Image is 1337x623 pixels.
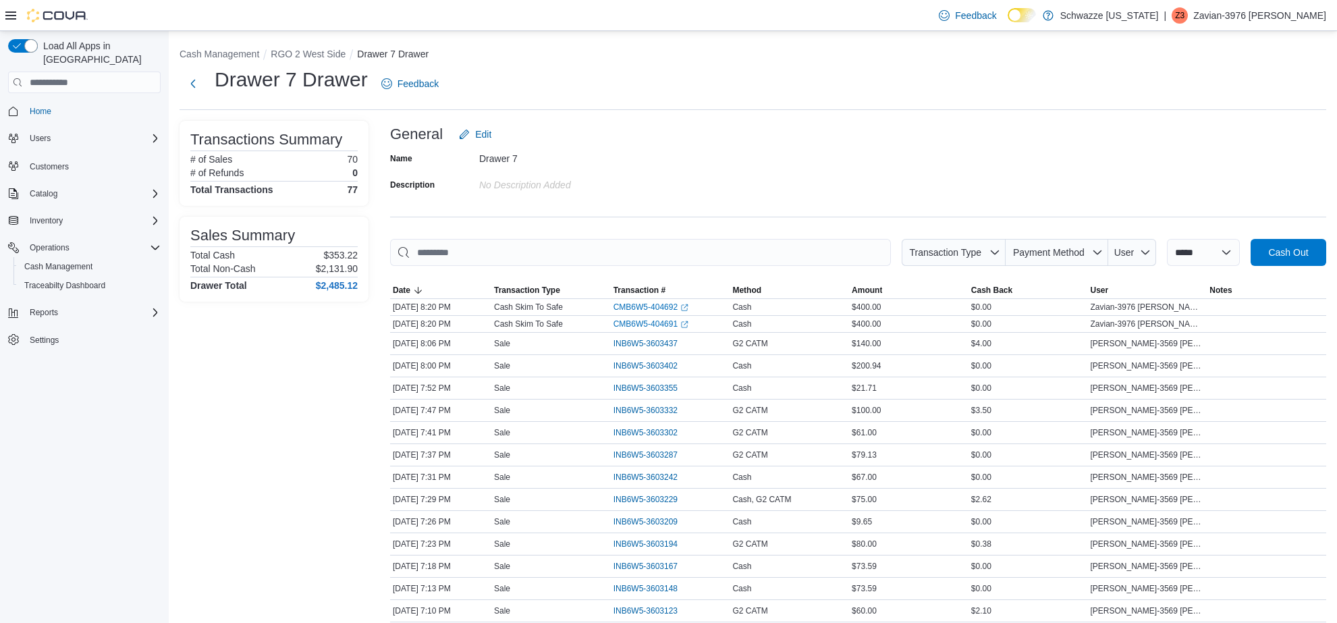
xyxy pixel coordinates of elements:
span: Cash [732,472,751,483]
a: Customers [24,159,74,175]
span: Payment Method [1013,247,1085,258]
span: [PERSON_NAME]-3569 [PERSON_NAME] [1091,494,1205,505]
div: [DATE] 7:37 PM [390,447,491,463]
span: [PERSON_NAME]-3569 [PERSON_NAME] [1091,360,1205,371]
button: Reports [3,303,166,322]
svg: External link [680,321,688,329]
button: Date [390,282,491,298]
p: Sale [494,583,510,594]
h3: Transactions Summary [190,132,342,148]
span: Users [24,130,161,146]
span: Amount [852,285,882,296]
button: Reports [24,304,63,321]
p: | [1164,7,1167,24]
span: Cash [732,302,751,313]
div: [DATE] 8:00 PM [390,358,491,374]
p: Sale [494,427,510,438]
span: G2 CATM [732,427,767,438]
button: INB6W5-3603167 [613,558,691,574]
h4: 77 [347,184,358,195]
p: Cash Skim To Safe [494,302,563,313]
span: [PERSON_NAME]-3569 [PERSON_NAME] [1091,605,1205,616]
span: $80.00 [852,539,877,549]
input: This is a search bar. As you type, the results lower in the page will automatically filter. [390,239,891,266]
div: $3.50 [968,402,1088,418]
div: [DATE] 7:18 PM [390,558,491,574]
div: $0.38 [968,536,1088,552]
span: INB6W5-3603229 [613,494,678,505]
span: Cash [732,319,751,329]
span: $140.00 [852,338,881,349]
button: Home [3,101,166,121]
p: Sale [494,360,510,371]
span: Cash [732,516,751,527]
span: Reports [30,307,58,318]
span: $73.59 [852,561,877,572]
button: Edit [454,121,497,148]
div: [DATE] 7:29 PM [390,491,491,508]
button: Payment Method [1006,239,1108,266]
button: INB6W5-3603437 [613,335,691,352]
span: Operations [24,240,161,256]
div: $0.00 [968,558,1088,574]
span: Zavian-3976 [PERSON_NAME] [1091,302,1205,313]
button: INB6W5-3603123 [613,603,691,619]
span: G2 CATM [732,405,767,416]
p: 70 [347,154,358,165]
span: Transaction # [613,285,665,296]
span: $200.94 [852,360,881,371]
button: Customers [3,156,166,175]
span: $100.00 [852,405,881,416]
img: Cova [27,9,88,22]
span: [PERSON_NAME]-3569 [PERSON_NAME] [1091,383,1205,394]
button: Notes [1207,282,1326,298]
span: G2 CATM [732,338,767,349]
button: INB6W5-3603355 [613,380,691,396]
div: [DATE] 7:47 PM [390,402,491,418]
span: Inventory [24,213,161,229]
span: Home [24,103,161,119]
p: $2,131.90 [316,263,358,274]
div: $0.00 [968,469,1088,485]
p: Sale [494,405,510,416]
h6: # of Sales [190,154,232,165]
span: [PERSON_NAME]-3569 [PERSON_NAME] [1091,516,1205,527]
button: Users [24,130,56,146]
span: [PERSON_NAME]-3569 [PERSON_NAME] [1091,450,1205,460]
div: $0.00 [968,358,1088,374]
span: Feedback [955,9,996,22]
button: Cash Management [13,257,166,276]
button: Amount [849,282,968,298]
span: INB6W5-3603402 [613,360,678,371]
p: $353.22 [323,250,358,261]
button: Operations [24,240,75,256]
p: Sale [494,539,510,549]
a: Feedback [376,70,444,97]
span: Cash Back [971,285,1012,296]
a: Traceabilty Dashboard [19,277,111,294]
a: Home [24,103,57,119]
div: $0.00 [968,380,1088,396]
p: Sale [494,516,510,527]
div: $0.00 [968,299,1088,315]
button: INB6W5-3603287 [613,447,691,463]
span: Catalog [24,186,161,202]
button: User [1088,282,1207,298]
span: INB6W5-3603209 [613,516,678,527]
button: Transaction Type [902,239,1006,266]
button: Settings [3,330,166,350]
span: Catalog [30,188,57,199]
span: Cash Management [24,261,92,272]
button: Cash Out [1251,239,1326,266]
span: INB6W5-3603123 [613,605,678,616]
div: $0.00 [968,580,1088,597]
span: G2 CATM [732,450,767,460]
p: Sale [494,383,510,394]
button: INB6W5-3603229 [613,491,691,508]
span: Home [30,106,51,117]
button: INB6W5-3603332 [613,402,691,418]
button: INB6W5-3603209 [613,514,691,530]
span: Cash [732,360,751,371]
button: Transaction Type [491,282,611,298]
